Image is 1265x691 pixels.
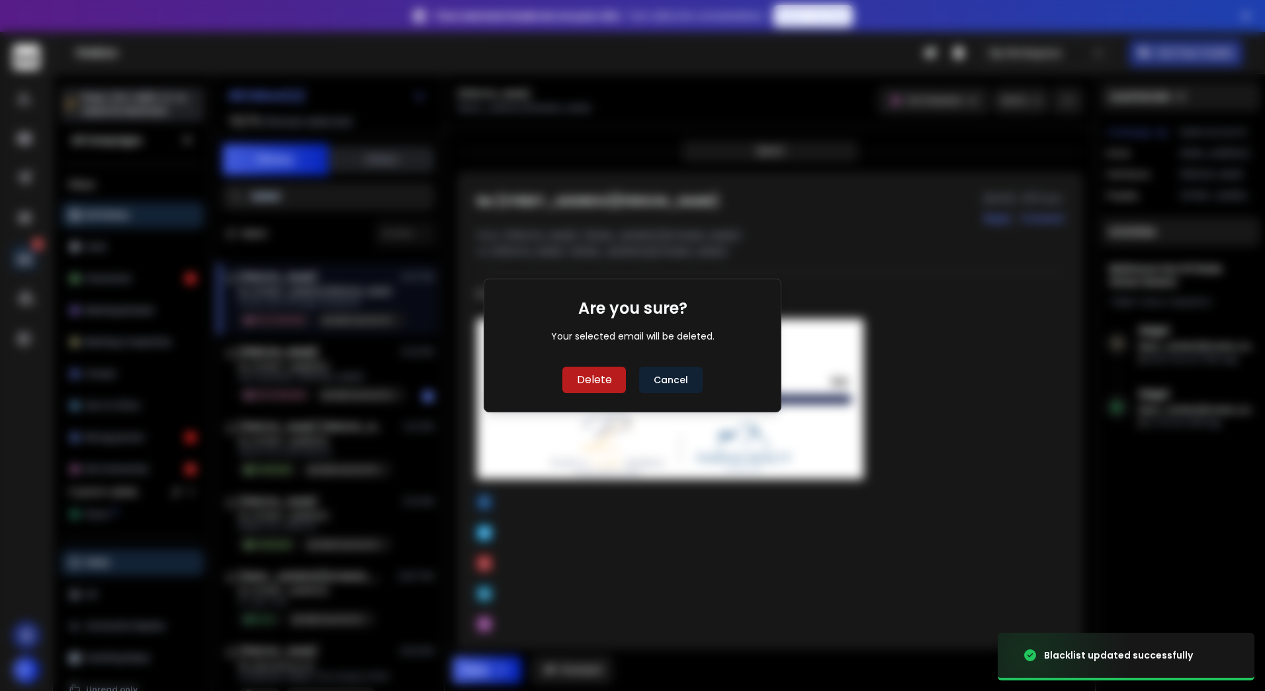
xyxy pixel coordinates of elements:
button: Delete [562,367,626,393]
h1: Are you sure? [578,298,687,319]
div: Blacklist updated successfully [1044,649,1193,662]
button: Cancel [639,367,703,393]
div: Your selected email will be deleted. [551,330,715,343]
